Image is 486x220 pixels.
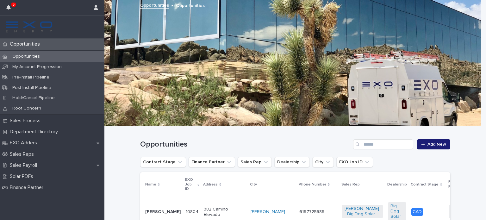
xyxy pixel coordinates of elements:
[140,1,169,9] a: Opportunities
[7,118,46,124] p: Sales Process
[312,157,334,167] button: City
[5,21,53,33] img: FKS5r6ZBThi8E5hshIGi
[203,181,218,188] p: Address
[448,179,474,190] p: Finance Partner
[186,208,200,215] p: 10804
[7,140,42,146] p: EXO Adders
[336,157,373,167] button: EXO Job ID
[7,54,45,59] p: Opportunities
[7,162,42,168] p: Sales Payroll
[140,140,351,149] h1: Opportunities
[299,181,326,188] p: Phone Number
[7,151,39,157] p: Sales Reps
[12,2,15,7] p: 5
[411,181,439,188] p: Contract Stage
[185,176,196,192] p: EXO Job ID
[299,210,325,214] a: 6197725589
[411,208,423,216] div: CAD
[7,129,63,135] p: Department Directory
[145,181,156,188] p: Name
[6,4,15,15] div: 5
[353,139,413,149] input: Search
[189,157,235,167] button: Finance Partner
[7,41,45,47] p: Opportunities
[7,185,48,191] p: Finance Partner
[417,139,450,149] a: Add New
[7,64,67,70] p: My Account Progression
[145,209,181,215] p: [PERSON_NAME]
[7,75,54,80] p: Pre-Install Pipeline
[274,157,310,167] button: Dealership
[7,173,38,179] p: Solar PDFs
[7,85,56,91] p: Post-Install Pipeline
[204,207,246,217] p: 382 Camino Elevado
[390,204,404,219] a: Big Dog Solar
[345,206,380,217] a: [PERSON_NAME] - Big Dog Solar
[238,157,272,167] button: Sales Rep
[387,181,407,188] p: Dealership
[140,157,186,167] button: Contract Stage
[427,142,446,147] span: Add New
[7,106,46,111] p: Roof Concern
[176,2,205,9] p: Opportunities
[250,181,257,188] p: City
[7,95,60,101] p: Hold/Cancel Pipeline
[251,209,285,215] a: [PERSON_NAME]
[341,181,360,188] p: Sales Rep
